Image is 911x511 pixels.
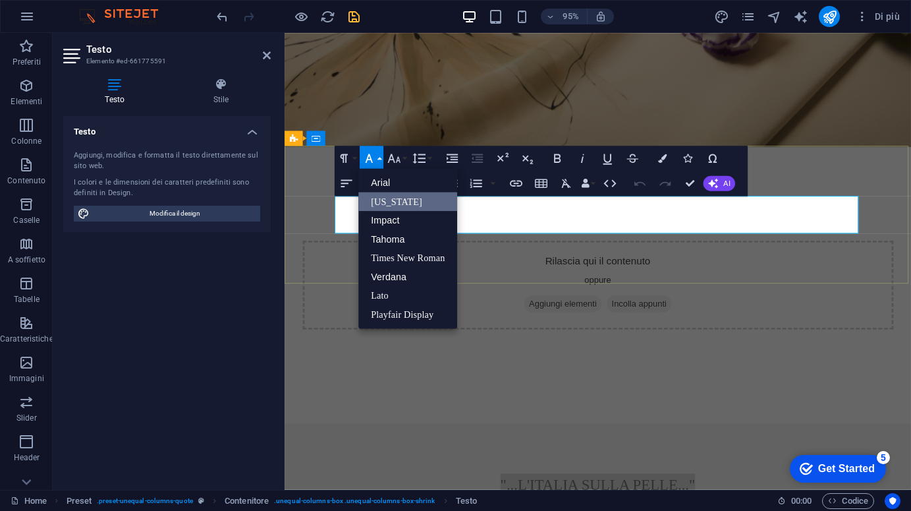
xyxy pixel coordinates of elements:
i: Quando ridimensioni, regola automaticamente il livello di zoom in modo che corrisponda al disposi... [595,11,607,22]
div: Rilascia qui il contenuto [19,218,641,312]
button: Codice [822,493,874,509]
span: 00 00 [791,493,812,509]
button: Usercentrics [885,493,900,509]
a: Georgia [358,192,457,211]
button: Decrease Indent [466,146,489,171]
button: design [713,9,729,24]
p: Colonne [11,136,41,146]
p: Preferiti [13,57,41,67]
div: Aggiungi, modifica e formatta il testo direttamente sul sito web. [74,150,260,172]
span: . preset-unequal-columns-quote [97,493,193,509]
div: I colori e le dimensioni dei caratteri predefiniti sono definiti in Design. [74,177,260,199]
h6: 95% [561,9,582,24]
i: Salva (Ctrl+S) [346,9,362,24]
button: Colors [651,146,675,171]
a: Playfair Display [358,305,457,324]
h6: Tempo sessione [777,493,812,509]
p: Tabelle [14,294,40,305]
a: Fai clic per annullare la selezione. Doppio clic per aprire le pagine [11,493,47,509]
button: HTML [598,171,622,196]
button: Insert Link [504,171,528,196]
button: Font Family [360,146,383,171]
button: 95% [541,9,588,24]
i: Navigatore [767,9,782,24]
button: Superscript [491,146,514,171]
button: Increase Indent [441,146,464,171]
button: Underline (⌘U) [595,146,619,171]
button: Icons [676,146,700,171]
button: undo [214,9,230,24]
p: Caselle [13,215,40,225]
span: Aggiungi elementi [252,276,334,294]
i: Questo elemento è un preset personalizzabile [198,497,204,504]
h4: Stile [172,78,271,105]
button: Font Size [385,146,408,171]
i: AI Writer [793,9,808,24]
button: Italic (⌘I) [570,146,594,171]
button: Clear Formatting [554,171,578,196]
span: Fai clic per selezionare. Doppio clic per modificare [456,493,477,509]
h4: Testo [63,78,172,105]
div: Get Started 5 items remaining, 0% complete [11,7,107,34]
p: A soffietto [8,255,45,265]
span: Di più [856,10,900,23]
button: Data Bindings [579,171,597,196]
button: Ordered List [488,171,498,196]
p: Elementi [11,96,42,107]
button: Confirm (⌘+⏎) [678,171,702,196]
p: Slider [16,413,37,423]
button: Clicca qui per lasciare la modalità di anteprima e continuare la modifica [293,9,309,24]
button: text_generator [792,9,808,24]
button: navigator [766,9,782,24]
i: Pagine (Ctrl+Alt+S) [740,9,756,24]
a: Lato [358,286,457,305]
a: Times New Roman [358,249,457,268]
div: Get Started [39,15,96,26]
span: : [800,496,802,506]
button: Line Height [410,146,433,171]
button: Bold (⌘B) [545,146,569,171]
span: . unequal-columns-box .unequal-columns-box-shrink [274,493,435,509]
span: Incolla appunti [339,276,408,294]
span: Fai clic per selezionare. Doppio clic per modificare [225,493,269,509]
a: Verdana [358,267,457,286]
p: Contenuto [7,175,45,186]
button: Special Characters [701,146,725,171]
span: Fai clic per selezionare. Doppio clic per modificare [67,493,92,509]
button: Modifica il design [74,206,260,222]
button: Redo (⌘⇧Z) [653,171,677,196]
i: Design (Ctrl+Alt+Y) [714,9,729,24]
span: Modifica il design [94,206,256,222]
button: Di più [850,6,905,27]
button: save [346,9,362,24]
button: Strikethrough [621,146,644,171]
button: reload [319,9,335,24]
div: Font Family [358,168,457,328]
span: Codice [828,493,868,509]
button: Ordered List [464,171,488,196]
a: Impact [358,211,457,230]
button: AI [704,176,735,191]
i: Ricarica la pagina [320,9,335,24]
a: Arial [358,173,457,193]
button: publish [819,6,840,27]
div: 5 [97,3,111,16]
h4: Testo [63,116,271,140]
button: Align Left [335,171,358,196]
button: pages [740,9,756,24]
nav: breadcrumb [67,493,478,509]
p: Immagini [9,373,44,384]
span: AI [723,179,730,187]
i: Annulla: Cambia testo (Ctrl+Z) [215,9,230,24]
button: Undo (⌘Z) [628,171,652,196]
button: Paragraph Format [335,146,358,171]
h3: Elemento #ed-661775591 [86,55,244,67]
img: Editor Logo [76,9,175,24]
button: Insert Table [529,171,553,196]
a: Tahoma [358,229,457,249]
i: Pubblica [822,9,837,24]
p: Header [14,452,40,463]
h2: Testo [86,44,271,55]
span: "...L'italia sulla Pelle..." [227,467,432,484]
button: Subscript [516,146,539,171]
